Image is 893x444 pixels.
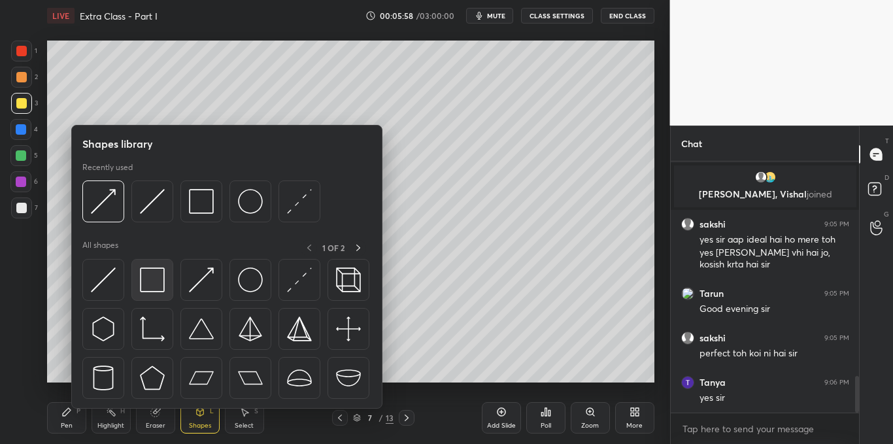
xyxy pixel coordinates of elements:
p: T [885,136,889,146]
div: Highlight [97,422,124,429]
div: Shapes [189,422,211,429]
span: mute [487,11,505,20]
div: LIVE [47,8,75,24]
div: 9:06 PM [824,379,849,386]
div: yes sir [699,392,849,405]
button: End Class [601,8,654,24]
div: grid [671,162,860,413]
p: All shapes [82,240,118,256]
div: Zoom [581,422,599,429]
img: svg+xml;charset=utf-8,%3Csvg%20xmlns%3D%22http%3A%2F%2Fwww.w3.org%2F2000%2Fsvg%22%20width%3D%2238... [336,366,361,390]
p: [PERSON_NAME], Vishal [682,189,849,199]
div: 1 [11,41,37,61]
img: svg+xml;charset=utf-8,%3Csvg%20xmlns%3D%22http%3A%2F%2Fwww.w3.org%2F2000%2Fsvg%22%20width%3D%2230... [91,189,116,214]
h5: Shapes library [82,136,153,152]
p: G [884,209,889,219]
img: svg+xml;charset=utf-8,%3Csvg%20xmlns%3D%22http%3A%2F%2Fwww.w3.org%2F2000%2Fsvg%22%20width%3D%2234... [238,316,263,341]
p: D [885,173,889,182]
div: Good evening sir [699,303,849,316]
div: H [120,408,125,415]
span: joined [806,188,832,200]
h6: Tanya [699,377,726,388]
h6: sakshi [699,218,726,230]
img: svg+xml;charset=utf-8,%3Csvg%20xmlns%3D%22http%3A%2F%2Fwww.w3.org%2F2000%2Fsvg%22%20width%3D%2236... [238,189,263,214]
img: svg+xml;charset=utf-8,%3Csvg%20xmlns%3D%22http%3A%2F%2Fwww.w3.org%2F2000%2Fsvg%22%20width%3D%2234... [189,189,214,214]
img: 3 [681,287,694,300]
img: svg+xml;charset=utf-8,%3Csvg%20xmlns%3D%22http%3A%2F%2Fwww.w3.org%2F2000%2Fsvg%22%20width%3D%2244... [189,366,214,390]
div: 3 [11,93,38,114]
img: default.png [681,218,694,231]
div: 4 [10,119,38,140]
h6: Tarun [699,288,724,299]
div: Select [235,422,254,429]
img: svg+xml;charset=utf-8,%3Csvg%20xmlns%3D%22http%3A%2F%2Fwww.w3.org%2F2000%2Fsvg%22%20width%3D%2230... [140,189,165,214]
img: default.png [754,171,767,184]
div: P [76,408,80,415]
p: Recently used [82,162,133,173]
img: svg+xml;charset=utf-8,%3Csvg%20xmlns%3D%22http%3A%2F%2Fwww.w3.org%2F2000%2Fsvg%22%20width%3D%2230... [91,267,116,292]
div: 2 [11,67,38,88]
img: svg+xml;charset=utf-8,%3Csvg%20xmlns%3D%22http%3A%2F%2Fwww.w3.org%2F2000%2Fsvg%22%20width%3D%2230... [91,316,116,341]
p: 1 OF 2 [322,243,345,253]
div: S [254,408,258,415]
div: 9:05 PM [824,290,849,298]
img: svg+xml;charset=utf-8,%3Csvg%20xmlns%3D%22http%3A%2F%2Fwww.w3.org%2F2000%2Fsvg%22%20width%3D%2234... [140,267,165,292]
div: / [379,414,383,422]
div: 9:05 PM [824,334,849,342]
img: svg+xml;charset=utf-8,%3Csvg%20xmlns%3D%22http%3A%2F%2Fwww.w3.org%2F2000%2Fsvg%22%20width%3D%2244... [238,366,263,390]
img: svg+xml;charset=utf-8,%3Csvg%20xmlns%3D%22http%3A%2F%2Fwww.w3.org%2F2000%2Fsvg%22%20width%3D%2234... [140,366,165,390]
p: Chat [671,126,713,161]
img: svg+xml;charset=utf-8,%3Csvg%20xmlns%3D%22http%3A%2F%2Fwww.w3.org%2F2000%2Fsvg%22%20width%3D%2230... [189,267,214,292]
div: perfect toh koi ni hai sir [699,347,849,360]
img: svg+xml;charset=utf-8,%3Csvg%20xmlns%3D%22http%3A%2F%2Fwww.w3.org%2F2000%2Fsvg%22%20width%3D%2230... [287,189,312,214]
h6: sakshi [699,332,726,344]
img: svg+xml;charset=utf-8,%3Csvg%20xmlns%3D%22http%3A%2F%2Fwww.w3.org%2F2000%2Fsvg%22%20width%3D%2238... [287,366,312,390]
div: 13 [386,412,394,424]
div: yes [PERSON_NAME] vhi hai jo, kosish krta hai sir [699,247,849,271]
div: More [626,422,643,429]
img: svg+xml;charset=utf-8,%3Csvg%20xmlns%3D%22http%3A%2F%2Fwww.w3.org%2F2000%2Fsvg%22%20width%3D%2236... [238,267,263,292]
h4: Extra Class - Part I [80,10,158,22]
button: CLASS SETTINGS [521,8,593,24]
div: L [210,408,214,415]
div: 6 [10,171,38,192]
div: Pen [61,422,73,429]
img: svg+xml;charset=utf-8,%3Csvg%20xmlns%3D%22http%3A%2F%2Fwww.w3.org%2F2000%2Fsvg%22%20width%3D%2233... [140,316,165,341]
img: svg+xml;charset=utf-8,%3Csvg%20xmlns%3D%22http%3A%2F%2Fwww.w3.org%2F2000%2Fsvg%22%20width%3D%2235... [336,267,361,292]
img: svg+xml;charset=utf-8,%3Csvg%20xmlns%3D%22http%3A%2F%2Fwww.w3.org%2F2000%2Fsvg%22%20width%3D%2240... [336,316,361,341]
img: default.png [681,332,694,345]
div: 7 [363,414,377,422]
div: 7 [11,197,38,218]
div: yes sir aap ideal hai ho mere toh [699,233,849,247]
img: svg+xml;charset=utf-8,%3Csvg%20xmlns%3D%22http%3A%2F%2Fwww.w3.org%2F2000%2Fsvg%22%20width%3D%2228... [91,366,116,390]
img: svg+xml;charset=utf-8,%3Csvg%20xmlns%3D%22http%3A%2F%2Fwww.w3.org%2F2000%2Fsvg%22%20width%3D%2238... [189,316,214,341]
div: Poll [541,422,551,429]
button: mute [466,8,513,24]
div: Eraser [146,422,165,429]
img: svg+xml;charset=utf-8,%3Csvg%20xmlns%3D%22http%3A%2F%2Fwww.w3.org%2F2000%2Fsvg%22%20width%3D%2234... [287,316,312,341]
div: 9:05 PM [824,220,849,228]
div: Add Slide [487,422,516,429]
img: svg+xml;charset=utf-8,%3Csvg%20xmlns%3D%22http%3A%2F%2Fwww.w3.org%2F2000%2Fsvg%22%20width%3D%2230... [287,267,312,292]
div: 5 [10,145,38,166]
img: 3 [763,171,776,184]
img: f41200d67dae42fd9412b0812b696121.27671666_3 [681,376,694,389]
